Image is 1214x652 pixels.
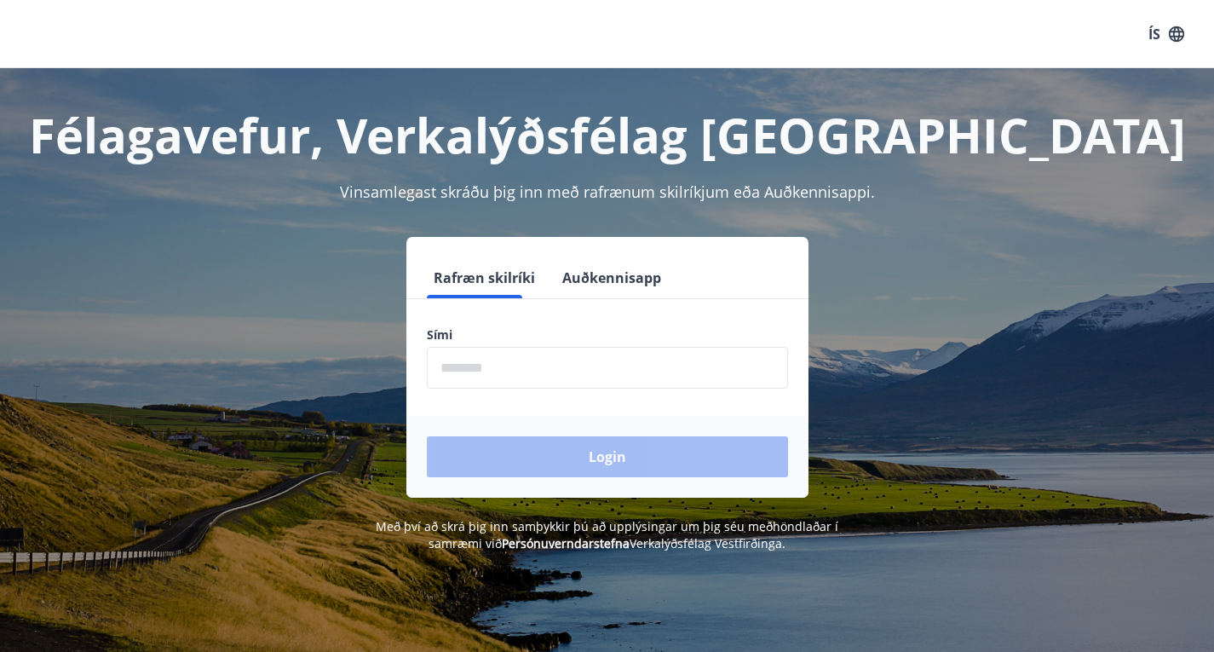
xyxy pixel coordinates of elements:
[555,257,668,298] button: Auðkennisapp
[1139,19,1194,49] button: ÍS
[340,182,875,202] span: Vinsamlegast skráðu þig inn með rafrænum skilríkjum eða Auðkennisappi.
[376,518,838,551] span: Með því að skrá þig inn samþykkir þú að upplýsingar um þig séu meðhöndlaðar í samræmi við Verkalý...
[20,102,1194,167] h1: Félagavefur, Verkalýðsfélag [GEOGRAPHIC_DATA]
[427,326,788,343] label: Sími
[502,535,630,551] a: Persónuverndarstefna
[427,257,542,298] button: Rafræn skilríki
